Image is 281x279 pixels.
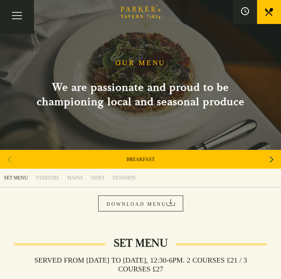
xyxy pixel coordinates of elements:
[127,156,154,163] a: BREAKFAST
[4,175,28,181] div: SET MENU
[63,169,87,187] a: MAINS
[21,80,260,109] h2: We are passionate and proud to be championing local and seasonal produce
[106,237,176,250] h2: Set Menu
[109,169,140,187] a: DESSERTS
[113,175,136,181] div: DESSERTS
[32,169,63,187] a: STARTERS
[67,175,83,181] div: MAINS
[115,59,166,68] h1: OUR MENU
[266,151,277,168] div: Next slide
[87,169,109,187] a: SIDES
[91,175,105,181] div: SIDES
[14,256,267,273] h3: Served from [DATE] to [DATE], 12:30-6pm. 2 COURSES £21 / 3 COURSES £27
[98,195,183,211] a: DOWNLOAD MENU
[36,175,59,181] div: STARTERS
